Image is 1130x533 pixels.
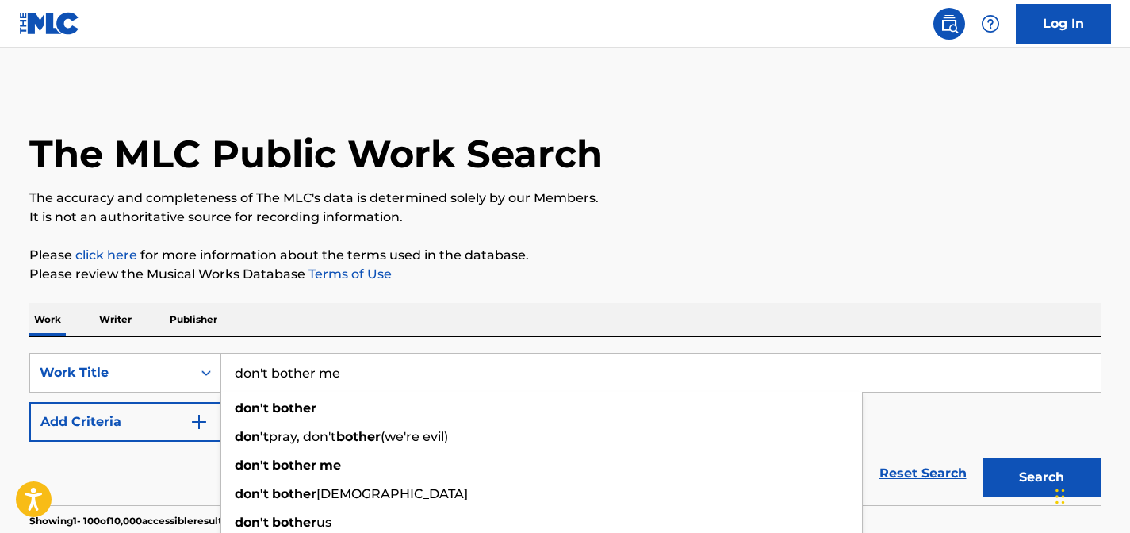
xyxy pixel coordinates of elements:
p: Please for more information about the terms used in the database. [29,246,1101,265]
strong: me [320,458,341,473]
a: Reset Search [871,456,975,491]
img: MLC Logo [19,12,80,35]
img: help [981,14,1000,33]
p: The accuracy and completeness of The MLC's data is determined solely by our Members. [29,189,1101,208]
strong: bother [272,401,316,416]
a: Log In [1016,4,1111,44]
span: us [316,515,331,530]
img: 9d2ae6d4665cec9f34b9.svg [190,412,209,431]
a: Public Search [933,8,965,40]
strong: don't [235,429,269,444]
iframe: Chat Widget [1051,457,1130,533]
form: Search Form [29,353,1101,505]
p: Writer [94,303,136,336]
h1: The MLC Public Work Search [29,130,603,178]
p: Publisher [165,303,222,336]
span: [DEMOGRAPHIC_DATA] [316,486,468,501]
p: Work [29,303,66,336]
strong: bother [336,429,381,444]
strong: don't [235,486,269,501]
strong: bother [272,458,316,473]
p: It is not an authoritative source for recording information. [29,208,1101,227]
strong: don't [235,401,269,416]
div: Work Title [40,363,182,382]
div: Drag [1055,473,1065,520]
span: pray, don't [269,429,336,444]
div: Help [975,8,1006,40]
button: Add Criteria [29,402,221,442]
a: click here [75,247,137,263]
p: Please review the Musical Works Database [29,265,1101,284]
strong: don't [235,458,269,473]
strong: bother [272,515,316,530]
strong: don't [235,515,269,530]
a: Terms of Use [305,266,392,282]
p: Showing 1 - 100 of 10,000 accessible results (Total 576,263 ) [29,514,297,528]
strong: bother [272,486,316,501]
button: Search [983,458,1101,497]
span: (we're evil) [381,429,448,444]
img: search [940,14,959,33]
